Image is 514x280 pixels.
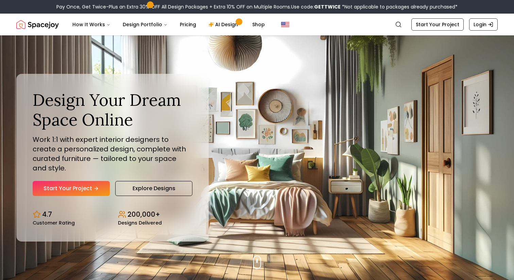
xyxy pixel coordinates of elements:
button: How It Works [67,18,116,31]
span: *Not applicable to packages already purchased* [341,3,458,10]
img: United States [281,20,289,29]
a: Start Your Project [411,18,464,31]
a: AI Design [203,18,245,31]
a: Start Your Project [33,181,110,196]
div: Design stats [33,204,192,225]
small: Customer Rating [33,220,75,225]
a: Shop [247,18,270,31]
nav: Main [67,18,270,31]
b: GETTWICE [314,3,341,10]
a: Login [469,18,498,31]
button: Design Portfolio [117,18,173,31]
a: Explore Designs [115,181,192,196]
h1: Design Your Dream Space Online [33,90,192,129]
div: Pay Once, Get Twice-Plus an Extra 30% OFF All Design Packages + Extra 10% OFF on Multiple Rooms. [56,3,458,10]
a: Spacejoy [16,18,59,31]
span: Use code: [291,3,341,10]
small: Designs Delivered [118,220,162,225]
img: Spacejoy Logo [16,18,59,31]
p: 200,000+ [127,210,160,219]
nav: Global [16,14,498,35]
a: Pricing [174,18,202,31]
p: 4.7 [42,210,52,219]
p: Work 1:1 with expert interior designers to create a personalized design, complete with curated fu... [33,135,192,173]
